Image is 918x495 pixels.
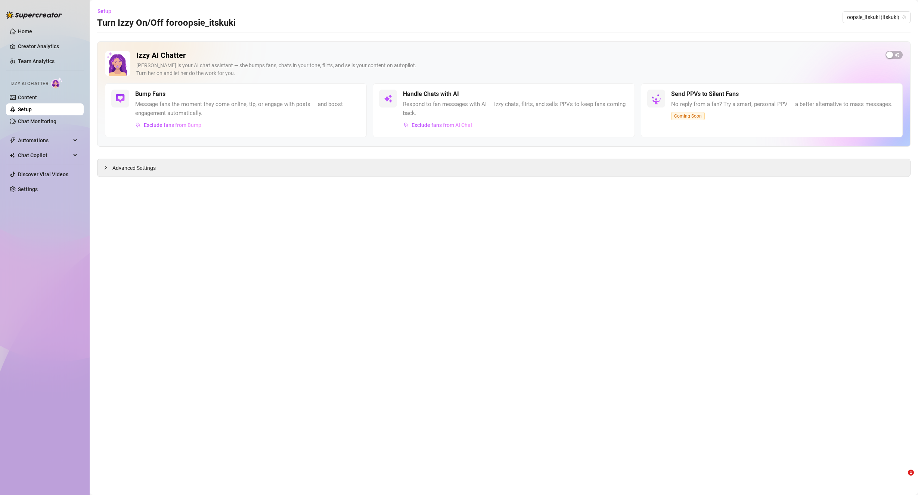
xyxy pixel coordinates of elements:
[51,77,63,88] img: AI Chatter
[403,90,459,99] h5: Handle Chats with AI
[97,8,111,14] span: Setup
[384,94,393,103] img: svg%3e
[135,119,202,131] button: Exclude fans from Bump
[18,118,56,124] a: Chat Monitoring
[144,122,201,128] span: Exclude fans from Bump
[135,90,165,99] h5: Bump Fans
[10,137,16,143] span: thunderbolt
[671,100,893,109] span: No reply from a fan? Try a smart, personal PPV — a better alternative to mass messages.
[10,80,48,87] span: Izzy AI Chatter
[403,100,628,118] span: Respond to fan messages with AI — Izzy chats, flirts, and sells PPVs to keep fans coming back.
[18,134,71,146] span: Automations
[18,28,32,34] a: Home
[18,106,32,112] a: Setup
[908,470,914,476] span: 1
[18,58,55,64] a: Team Analytics
[671,112,705,120] span: Coming Soon
[18,40,78,52] a: Creator Analytics
[18,94,37,100] a: Content
[403,122,409,128] img: svg%3e
[10,153,15,158] img: Chat Copilot
[97,17,236,29] h3: Turn Izzy On/Off for oopsie_itskuki
[18,186,38,192] a: Settings
[847,12,906,23] span: oopsie_itskuki (itskuki)
[18,149,71,161] span: Chat Copilot
[6,11,62,19] img: logo-BBDzfeDw.svg
[97,5,117,17] button: Setup
[103,165,108,170] span: collapsed
[136,122,141,128] img: svg%3e
[651,94,663,106] img: silent-fans-ppv-o-N6Mmdf.svg
[902,15,906,19] span: team
[671,90,739,99] h5: Send PPVs to Silent Fans
[112,164,156,172] span: Advanced Settings
[403,119,473,131] button: Exclude fans from AI Chat
[135,100,360,118] span: Message fans the moment they come online, tip, or engage with posts — and boost engagement automa...
[116,94,125,103] img: svg%3e
[893,470,911,488] iframe: Intercom live chat
[136,62,880,77] div: [PERSON_NAME] is your AI chat assistant — she bumps fans, chats in your tone, flirts, and sells y...
[136,51,880,60] h2: Izzy AI Chatter
[103,164,112,172] div: collapsed
[105,51,130,76] img: Izzy AI Chatter
[412,122,472,128] span: Exclude fans from AI Chat
[18,171,68,177] a: Discover Viral Videos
